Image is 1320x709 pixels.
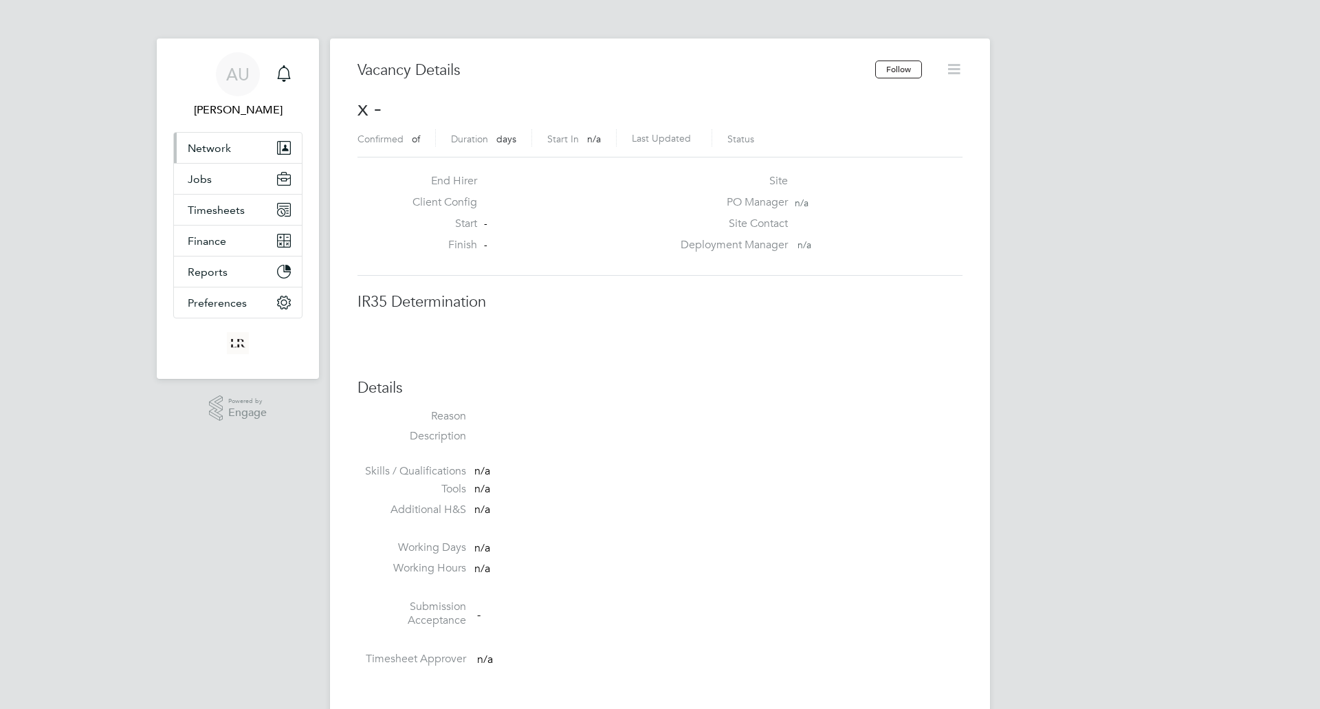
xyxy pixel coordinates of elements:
span: n/a [474,562,490,576]
label: Duration [451,133,488,145]
a: Powered byEngage [209,395,267,422]
label: Working Hours [357,561,466,576]
span: Azmat Ullah [173,102,302,118]
span: Finance [188,234,226,248]
span: - [484,239,487,251]
span: n/a [474,482,490,496]
button: Finance [174,226,302,256]
label: Description [357,429,466,444]
label: Deployment Manager [672,238,788,252]
span: Preferences [188,296,247,309]
h3: IR35 Determination [357,292,962,312]
label: Confirmed [357,133,404,145]
button: Reports [174,257,302,287]
label: Client Config [401,195,477,210]
label: Reason [357,409,466,424]
span: days [496,133,516,145]
button: Follow [875,61,922,78]
label: Status [727,133,754,145]
span: Timesheets [188,204,245,217]
label: Start [401,217,477,231]
label: Last Updated [632,132,691,144]
a: Go to home page [173,332,302,354]
span: n/a [474,503,490,516]
label: Submission Acceptance [357,600,466,629]
button: Network [174,133,302,163]
span: Network [188,142,231,155]
label: End Hirer [401,174,477,188]
span: Powered by [228,395,267,407]
h3: Vacancy Details [357,61,875,80]
span: - [477,607,481,621]
label: Timesheet Approver [357,652,466,666]
span: n/a [795,197,808,209]
label: Start In [547,133,579,145]
label: Site [672,174,788,188]
h3: Details [357,378,962,398]
span: n/a [474,541,490,555]
label: Finish [401,238,477,252]
label: PO Manager [672,195,788,210]
label: Working Days [357,541,466,555]
span: x - [357,95,382,122]
span: n/a [797,239,811,251]
img: loyalreliance-logo-retina.png [227,332,249,354]
span: Engage [228,407,267,419]
span: AU [226,65,250,83]
span: of [412,133,420,145]
button: Timesheets [174,195,302,225]
nav: Main navigation [157,39,319,379]
a: AU[PERSON_NAME] [173,52,302,118]
label: Additional H&S [357,503,466,517]
span: n/a [587,133,601,145]
span: - [484,217,487,230]
label: Tools [357,482,466,497]
button: Preferences [174,287,302,318]
span: Reports [188,265,228,279]
label: Site Contact [672,217,788,231]
span: Jobs [188,173,212,186]
label: Skills / Qualifications [357,464,466,479]
button: Jobs [174,164,302,194]
span: n/a [477,653,493,666]
span: n/a [474,464,490,478]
